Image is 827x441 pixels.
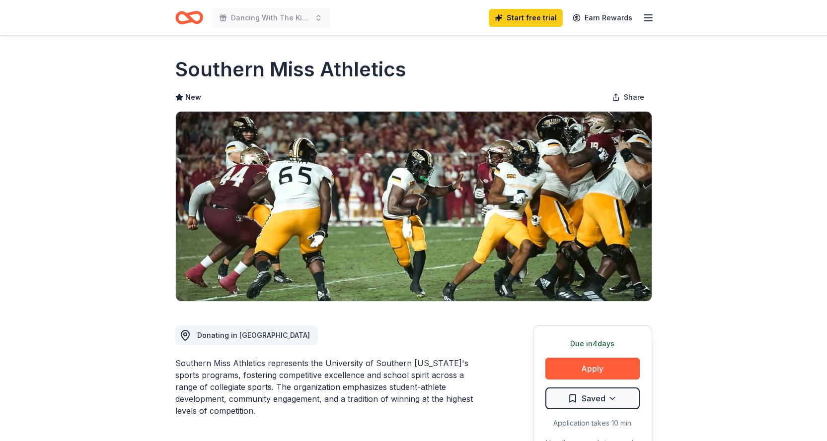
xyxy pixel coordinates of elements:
button: Saved [545,387,640,409]
h1: Southern Miss Athletics [175,56,406,83]
a: Start free trial [489,9,563,27]
button: Apply [545,358,640,379]
button: Dancing With The King [211,8,330,28]
span: Dancing With The King [231,12,310,24]
div: Application takes 10 min [545,417,640,429]
span: New [185,91,201,103]
img: Image for Southern Miss Athletics [176,112,652,301]
div: Southern Miss Athletics represents the University of Southern [US_STATE]'s sports programs, foste... [175,357,485,417]
a: Home [175,6,203,29]
button: Share [604,87,652,107]
span: Share [624,91,644,103]
span: Donating in [GEOGRAPHIC_DATA] [197,331,310,339]
div: Due in 4 days [545,338,640,350]
a: Earn Rewards [567,9,638,27]
span: Saved [582,392,605,405]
